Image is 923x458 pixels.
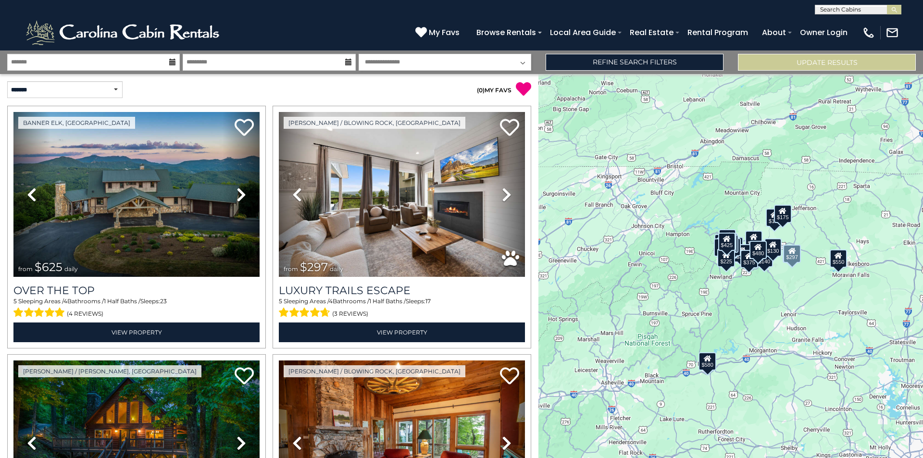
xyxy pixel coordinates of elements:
[740,249,758,268] div: $375
[477,87,485,94] span: ( )
[766,209,783,227] div: $175
[24,18,224,47] img: White-1-2.png
[279,112,525,277] img: thumbnail_168695581.jpeg
[329,297,333,305] span: 4
[698,352,716,370] div: $580
[13,297,260,320] div: Sleeping Areas / Bathrooms / Sleeps:
[625,24,678,41] a: Real Estate
[279,297,525,320] div: Sleeping Areas / Bathrooms / Sleeps:
[332,308,368,320] span: (3 reviews)
[279,297,282,305] span: 5
[862,26,875,39] img: phone-regular-white.png
[830,249,847,267] div: $550
[749,240,767,259] div: $480
[64,265,78,272] span: daily
[783,245,800,263] div: $297
[13,284,260,297] a: Over The Top
[479,87,483,94] span: 0
[745,231,762,249] div: $349
[429,26,460,38] span: My Favs
[738,54,916,71] button: Update Results
[235,118,254,138] a: Add to favorites
[717,249,735,267] div: $225
[330,265,343,272] span: daily
[369,297,406,305] span: 1 Half Baths /
[279,322,525,342] a: View Property
[683,24,753,41] a: Rental Program
[719,229,736,247] div: $125
[795,24,852,41] a: Owner Login
[279,284,525,297] a: Luxury Trails Escape
[13,112,260,277] img: thumbnail_167153549.jpeg
[764,238,782,257] div: $130
[13,297,17,305] span: 5
[415,26,462,39] a: My Favs
[284,117,465,129] a: [PERSON_NAME] / Blowing Rock, [GEOGRAPHIC_DATA]
[545,24,621,41] a: Local Area Guide
[774,204,791,223] div: $175
[284,365,465,377] a: [PERSON_NAME] / Blowing Rock, [GEOGRAPHIC_DATA]
[235,366,254,387] a: Add to favorites
[886,26,899,39] img: mail-regular-white.png
[18,265,33,272] span: from
[284,265,298,272] span: from
[718,232,736,250] div: $425
[160,297,167,305] span: 23
[18,365,201,377] a: [PERSON_NAME] / [PERSON_NAME], [GEOGRAPHIC_DATA]
[35,260,62,274] span: $625
[757,24,791,41] a: About
[477,87,511,94] a: (0)MY FAVS
[500,366,519,387] a: Add to favorites
[425,297,431,305] span: 17
[500,118,519,138] a: Add to favorites
[546,54,723,71] a: Refine Search Filters
[756,248,773,267] div: $140
[104,297,140,305] span: 1 Half Baths /
[472,24,541,41] a: Browse Rentals
[714,238,731,256] div: $230
[67,308,103,320] span: (4 reviews)
[63,297,67,305] span: 4
[300,260,328,274] span: $297
[734,244,751,262] div: $230
[18,117,135,129] a: Banner Elk, [GEOGRAPHIC_DATA]
[13,322,260,342] a: View Property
